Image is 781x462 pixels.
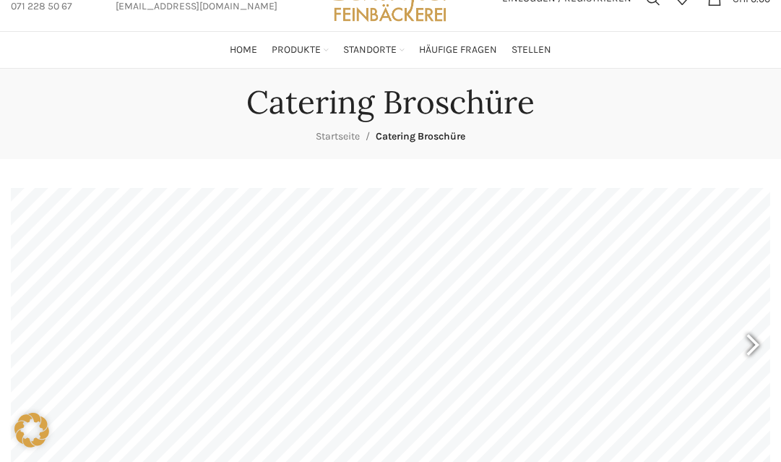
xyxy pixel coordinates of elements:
[419,43,497,57] span: Häufige Fragen
[512,35,551,64] a: Stellen
[272,43,321,57] span: Produkte
[316,130,360,142] a: Startseite
[343,35,405,64] a: Standorte
[376,130,465,142] span: Catering Broschüre
[230,43,257,57] span: Home
[246,83,535,121] h1: Catering Broschüre
[343,43,397,57] span: Standorte
[512,43,551,57] span: Stellen
[419,35,497,64] a: Häufige Fragen
[734,311,770,383] div: Nächste Seite
[4,35,777,64] div: Main navigation
[230,35,257,64] a: Home
[272,35,329,64] a: Produkte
